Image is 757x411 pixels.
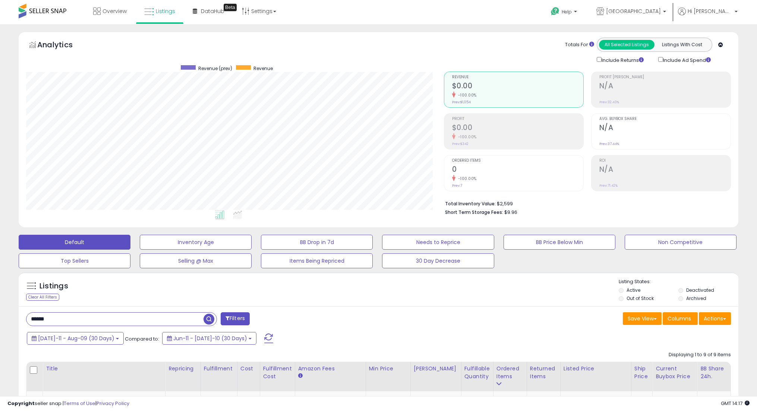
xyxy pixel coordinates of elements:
span: Jun-11 - [DATE]-10 (30 Days) [173,335,247,342]
h5: Analytics [37,39,87,52]
span: Ordered Items [452,159,583,163]
span: Listings [156,7,175,15]
span: Hi [PERSON_NAME] [688,7,732,15]
div: Tooltip anchor [224,4,237,11]
button: Jun-11 - [DATE]-10 (30 Days) [162,332,256,345]
h2: N/A [599,82,731,92]
span: [GEOGRAPHIC_DATA] [606,7,661,15]
a: Terms of Use [64,400,95,407]
button: [DATE]-11 - Aug-09 (30 Days) [27,332,124,345]
div: Displaying 1 to 9 of 9 items [669,351,731,358]
a: Privacy Policy [97,400,129,407]
a: Help [545,1,584,24]
i: Get Help [551,7,560,16]
h2: N/A [599,123,731,133]
button: 30 Day Decrease [382,253,494,268]
li: $2,599 [445,199,725,208]
b: Total Inventory Value: [445,200,496,207]
div: Returned Items [530,365,557,380]
span: DataHub [201,7,224,15]
div: Listed Price [564,365,628,373]
button: All Selected Listings [599,40,655,50]
small: Prev: 7 [452,183,462,188]
small: -100.00% [455,92,477,98]
a: Hi [PERSON_NAME] [678,7,738,24]
b: Short Term Storage Fees: [445,209,503,215]
div: Fulfillment [204,365,234,373]
small: Prev: 71.42% [599,183,618,188]
div: Title [46,365,162,373]
small: -100.00% [455,176,477,181]
h2: N/A [599,165,731,175]
h2: $0.00 [452,123,583,133]
div: seller snap | | [7,400,129,407]
button: Non Competitive [625,235,737,250]
p: Listing States: [619,278,738,285]
span: ROI [599,159,731,163]
span: Compared to: [125,335,159,342]
small: Prev: 32.43% [599,100,619,104]
span: Revenue [452,75,583,79]
div: Ship Price [634,365,649,380]
button: Inventory Age [140,235,252,250]
small: Prev: $1,054 [452,100,471,104]
button: BB Drop in 7d [261,235,373,250]
div: BB Share 24h. [700,365,728,380]
div: Include Returns [591,56,653,64]
button: Filters [221,312,250,325]
div: [PERSON_NAME] [414,365,458,373]
label: Active [627,287,640,293]
h5: Listings [40,281,68,291]
strong: Copyright [7,400,35,407]
div: Repricing [168,365,198,373]
div: Min Price [369,365,407,373]
div: Fulfillment Cost [263,365,292,380]
div: Ordered Items [496,365,524,380]
small: Prev: $342 [452,142,469,146]
button: Top Sellers [19,253,130,268]
span: Profit [PERSON_NAME] [599,75,731,79]
label: Archived [686,295,706,301]
div: Totals For [565,41,594,48]
button: Save View [623,312,662,325]
span: Avg. Buybox Share [599,117,731,121]
span: Overview [102,7,127,15]
span: $9.96 [504,209,517,216]
div: Cost [240,365,257,373]
button: Columns [663,312,698,325]
small: Amazon Fees. [298,373,303,379]
small: -100.00% [455,134,477,140]
button: BB Price Below Min [504,235,615,250]
button: Actions [699,312,731,325]
span: 2025-08-11 14:17 GMT [721,400,750,407]
label: Out of Stock [627,295,654,301]
button: Selling @ Max [140,253,252,268]
span: Revenue (prev) [198,65,232,72]
small: Prev: 37.44% [599,142,619,146]
label: Deactivated [686,287,714,293]
h2: $0.00 [452,82,583,92]
h2: 0 [452,165,583,175]
span: Revenue [253,65,273,72]
button: Default [19,235,130,250]
span: Help [562,9,572,15]
button: Needs to Reprice [382,235,494,250]
span: [DATE]-11 - Aug-09 (30 Days) [38,335,114,342]
div: Current Buybox Price [656,365,694,380]
div: Amazon Fees [298,365,363,373]
div: Clear All Filters [26,294,59,301]
span: Profit [452,117,583,121]
span: Columns [668,315,691,322]
div: Fulfillable Quantity [464,365,490,380]
button: Listings With Cost [654,40,710,50]
button: Items Being Repriced [261,253,373,268]
div: Include Ad Spend [653,56,723,64]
